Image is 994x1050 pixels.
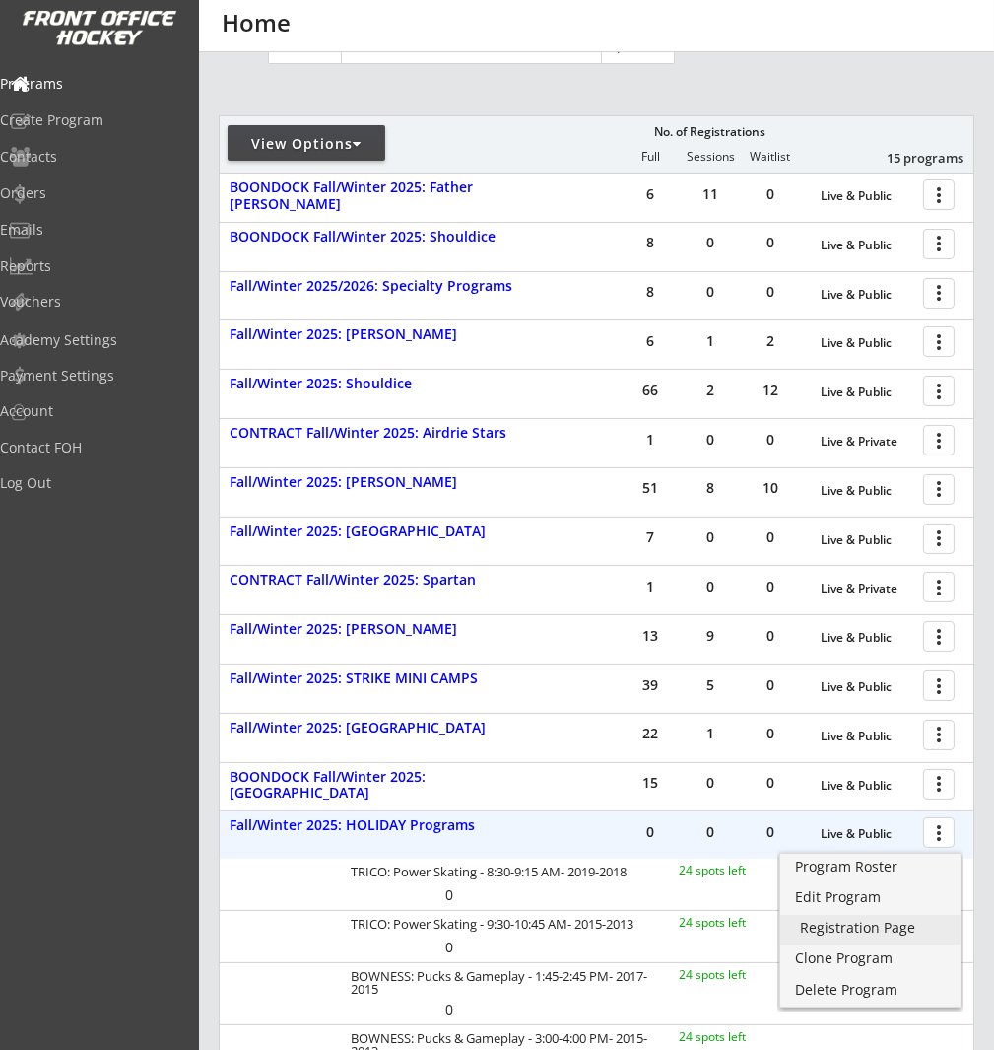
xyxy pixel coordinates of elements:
[821,680,913,694] div: Live & Public
[421,1003,479,1016] div: 0
[621,481,680,495] div: 51
[621,334,680,348] div: 6
[621,150,680,164] div: Full
[821,288,913,302] div: Live & Public
[741,384,800,397] div: 12
[681,187,740,201] div: 11
[230,817,537,834] div: Fall/Winter 2025: HOLIDAY Programs
[923,670,955,701] button: more_vert
[230,278,537,295] div: Fall/Winter 2025/2026: Specialty Programs
[421,888,479,902] div: 0
[923,326,955,357] button: more_vert
[681,629,740,643] div: 9
[621,580,680,594] div: 1
[821,827,913,841] div: Live & Public
[923,720,955,750] button: more_vert
[795,951,946,965] div: Clone Program
[821,730,913,743] div: Live & Public
[230,376,537,392] div: Fall/Winter 2025: Shouldice
[679,969,806,981] div: 24 spots left
[230,229,537,245] div: BOONDOCK Fall/Winter 2025: Shouldice
[780,915,961,945] a: Registration Page
[923,474,955,505] button: more_vert
[230,179,537,213] div: BOONDOCK Fall/Winter 2025: Father [PERSON_NAME]
[923,376,955,406] button: more_vert
[821,779,913,793] div: Live & Public
[681,334,740,348] div: 1
[795,890,946,904] div: Edit Program
[351,970,652,996] div: BOWNESS: Pucks & Gameplay - 1:45-2:45 PM- 2017-2015
[821,631,913,645] div: Live & Public
[681,150,740,164] div: Sessions
[741,236,800,249] div: 0
[681,530,740,544] div: 0
[230,769,537,803] div: BOONDOCK Fall/Winter 2025: [GEOGRAPHIC_DATA]
[741,285,800,299] div: 0
[607,37,669,54] div: Open Link
[821,239,913,252] div: Live & Public
[230,621,537,638] div: Fall/Winter 2025: [PERSON_NAME]
[741,187,800,201] div: 0
[230,474,537,491] div: Fall/Winter 2025: [PERSON_NAME]
[681,481,740,495] div: 8
[923,425,955,455] button: more_vert
[923,278,955,309] button: more_vert
[681,580,740,594] div: 0
[923,179,955,210] button: more_vert
[679,917,806,929] div: 24 spots left
[681,236,740,249] div: 0
[821,435,913,449] div: Live & Private
[679,1031,806,1043] div: 24 spots left
[923,572,955,602] button: more_vert
[681,678,740,692] div: 5
[351,918,652,931] div: TRICO: Power Skating - 9:30-10:45 AM- 2015-2013
[741,530,800,544] div: 0
[681,825,740,839] div: 0
[795,983,946,997] div: Delete Program
[621,187,680,201] div: 6
[741,334,800,348] div: 2
[741,433,800,447] div: 0
[800,921,941,935] div: Registration Page
[621,384,680,397] div: 66
[230,326,537,343] div: Fall/Winter 2025: [PERSON_NAME]
[923,769,955,800] button: more_vert
[821,336,913,350] div: Live & Public
[681,727,740,740] div: 1
[621,776,680,790] div: 15
[230,572,537,589] div: CONTRACT Fall/Winter 2025: Spartan
[741,481,800,495] div: 10
[741,825,800,839] div: 0
[621,285,680,299] div: 8
[351,866,652,878] div: TRICO: Power Skating - 8:30-9:15 AM- 2019-2018
[681,776,740,790] div: 0
[741,629,800,643] div: 0
[621,678,680,692] div: 39
[621,236,680,249] div: 8
[861,149,963,167] div: 15 programs
[679,865,806,876] div: 24 spots left
[230,524,537,540] div: Fall/Winter 2025: [GEOGRAPHIC_DATA]
[740,150,799,164] div: Waitlist
[821,189,913,203] div: Live & Public
[230,425,537,442] div: CONTRACT Fall/Winter 2025: Airdrie Stars
[228,134,385,154] div: View Options
[681,285,740,299] div: 0
[230,720,537,736] div: Fall/Winter 2025: [GEOGRAPHIC_DATA]
[821,582,913,595] div: Live & Private
[923,229,955,259] button: more_vert
[681,433,740,447] div: 0
[821,484,913,498] div: Live & Public
[795,860,946,874] div: Program Roster
[421,941,479,954] div: 0
[621,433,680,447] div: 1
[923,524,955,554] button: more_vert
[780,884,961,914] a: Edit Program
[230,670,537,687] div: Fall/Winter 2025: STRIKE MINI CAMPS
[621,727,680,740] div: 22
[621,629,680,643] div: 13
[741,776,800,790] div: 0
[780,854,961,883] a: Program Roster
[681,384,740,397] div: 2
[923,621,955,652] button: more_vert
